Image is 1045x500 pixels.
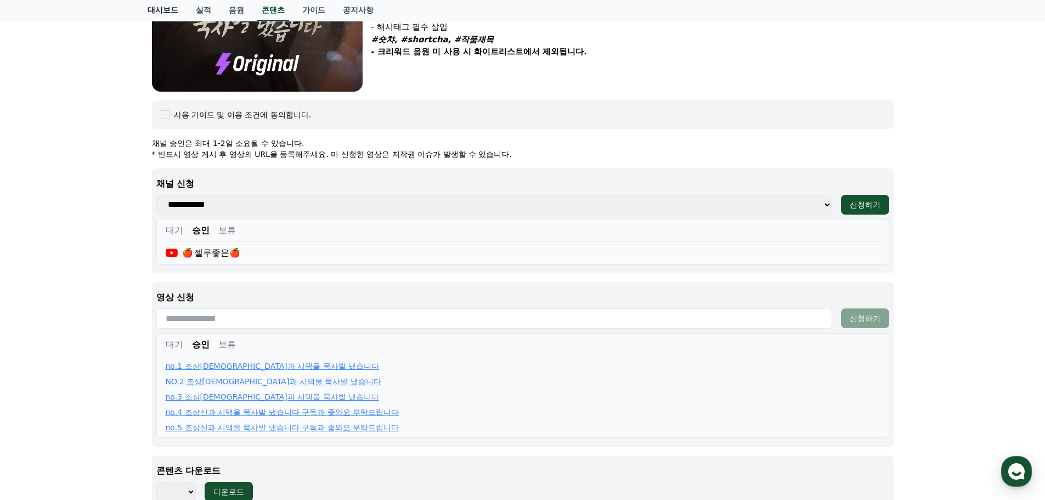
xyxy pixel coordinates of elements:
[166,407,399,418] a: no.4 조상신과 시댁을 묵사발 냈습니다 구독과 좋와요 부탁드립니다
[218,224,236,237] button: 보류
[371,35,494,44] em: #숏챠, #shortcha, #작품제목
[166,391,380,402] a: no.3 조상[DEMOGRAPHIC_DATA]과 시댁을 묵사발 냈습니다
[156,464,889,477] p: 콘텐츠 다운로드
[213,486,244,497] div: 다운로드
[841,195,889,215] button: 신청하기
[166,338,183,351] button: 대기
[371,21,894,33] p: - 해시태그 필수 삽입
[371,47,587,57] strong: - 크리워드 음원 미 사용 시 화이트리스트에서 제외됩니다.
[166,361,380,372] a: no.1 조상[DEMOGRAPHIC_DATA]과 시댁을 묵사발 냈습니다
[156,177,889,190] p: 채널 신청
[850,199,880,210] div: 신청하기
[3,348,72,375] a: 홈
[72,348,142,375] a: 대화
[142,348,211,375] a: 설정
[100,365,114,374] span: 대화
[166,422,399,433] a: no.5 조상신과 시댁을 묵사발 냈습니다 구독과 좋와요 부탁드립니다
[156,291,889,304] p: 영상 신청
[152,138,894,149] p: 채널 승인은 최대 1-2일 소요될 수 있습니다.
[192,224,210,237] button: 승인
[35,364,41,373] span: 홈
[841,308,889,328] button: 신청하기
[174,109,312,120] div: 사용 가이드 및 이용 조건에 동의합니다.
[218,338,236,351] button: 보류
[850,313,880,324] div: 신청하기
[166,376,381,387] a: NO.2 조상[DEMOGRAPHIC_DATA]과 시댁을 묵사발 냈습니다
[152,149,894,160] p: * 반드시 영상 게시 후 영상의 URL을 등록해주세요. 미 신청한 영상은 저작권 이슈가 발생할 수 있습니다.
[166,224,183,237] button: 대기
[192,338,210,351] button: 승인
[166,246,240,260] div: 🍎 젤루좋은🍎
[170,364,183,373] span: 설정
